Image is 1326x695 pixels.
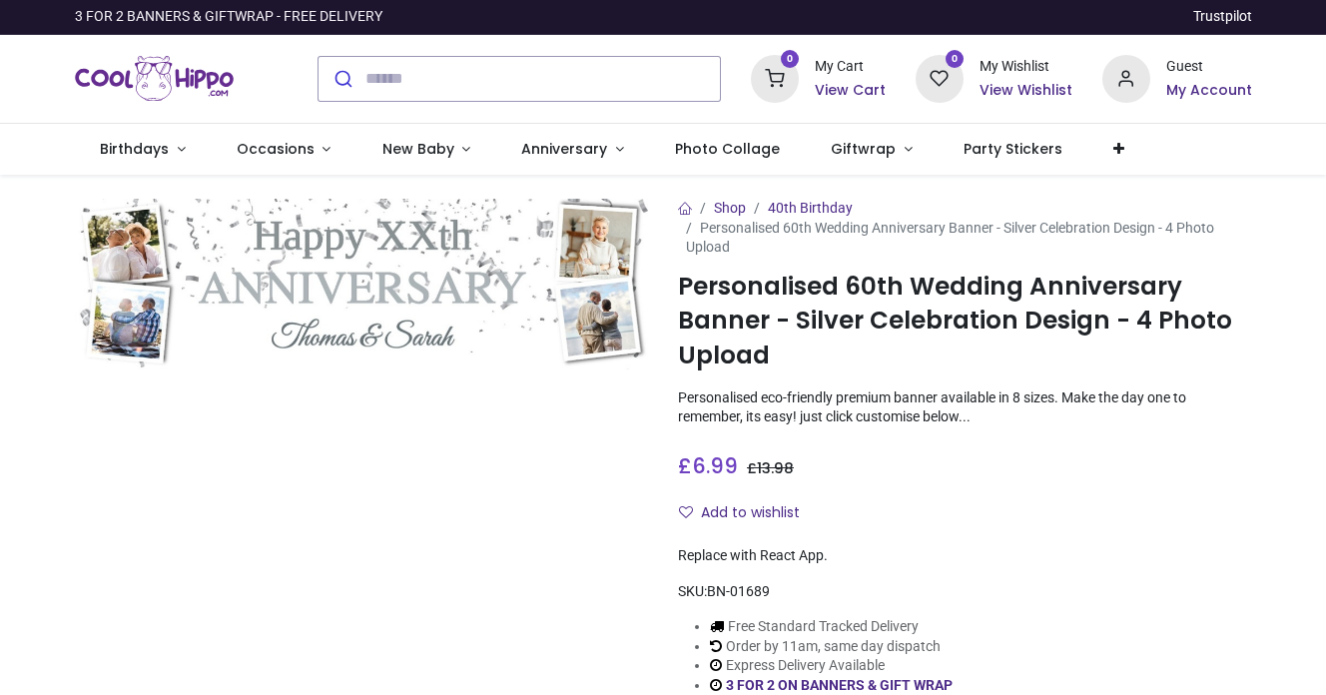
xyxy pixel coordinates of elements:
[980,57,1072,77] div: My Wishlist
[675,139,780,159] span: Photo Collage
[678,388,1252,427] p: Personalised eco-friendly premium banner available in 8 sizes. Make the day one to remember, its ...
[75,51,235,107] a: Logo of Cool Hippo
[964,139,1062,159] span: Party Stickers
[237,139,315,159] span: Occasions
[678,546,1252,566] div: Replace with React App.
[806,124,939,176] a: Giftwrap
[714,200,746,216] a: Shop
[686,220,1214,256] span: Personalised 60th Wedding Anniversary Banner - Silver Celebration Design - 4 Photo Upload
[707,583,770,599] span: BN-01689
[100,139,169,159] span: Birthdays
[678,270,1252,372] h1: Personalised 60th Wedding Anniversary Banner - Silver Celebration Design - 4 Photo Upload
[1166,57,1252,77] div: Guest
[382,139,454,159] span: New Baby
[319,57,365,101] button: Submit
[726,677,953,693] a: 3 FOR 2 ON BANNERS & GIFT WRAP
[710,656,990,676] li: Express Delivery Available
[757,458,794,478] span: 13.98
[678,451,738,480] span: £
[751,69,799,85] a: 0
[710,617,990,637] li: Free Standard Tracked Delivery
[768,200,853,216] a: 40th Birthday
[496,124,650,176] a: Anniversary
[75,199,649,370] img: Personalised 60th Wedding Anniversary Banner - Silver Celebration Design - 4 Photo Upload
[75,7,382,27] div: 3 FOR 2 BANNERS & GIFTWRAP - FREE DELIVERY
[211,124,356,176] a: Occasions
[1166,81,1252,101] a: My Account
[916,69,964,85] a: 0
[692,451,738,480] span: 6.99
[1193,7,1252,27] a: Trustpilot
[678,582,1252,602] div: SKU:
[75,51,235,107] img: Cool Hippo
[356,124,496,176] a: New Baby
[521,139,607,159] span: Anniversary
[815,57,886,77] div: My Cart
[679,505,693,519] i: Add to wishlist
[747,458,794,478] span: £
[781,50,800,69] sup: 0
[710,637,990,657] li: Order by 11am, same day dispatch
[75,124,212,176] a: Birthdays
[815,81,886,101] a: View Cart
[946,50,965,69] sup: 0
[980,81,1072,101] a: View Wishlist
[831,139,896,159] span: Giftwrap
[678,496,817,530] button: Add to wishlistAdd to wishlist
